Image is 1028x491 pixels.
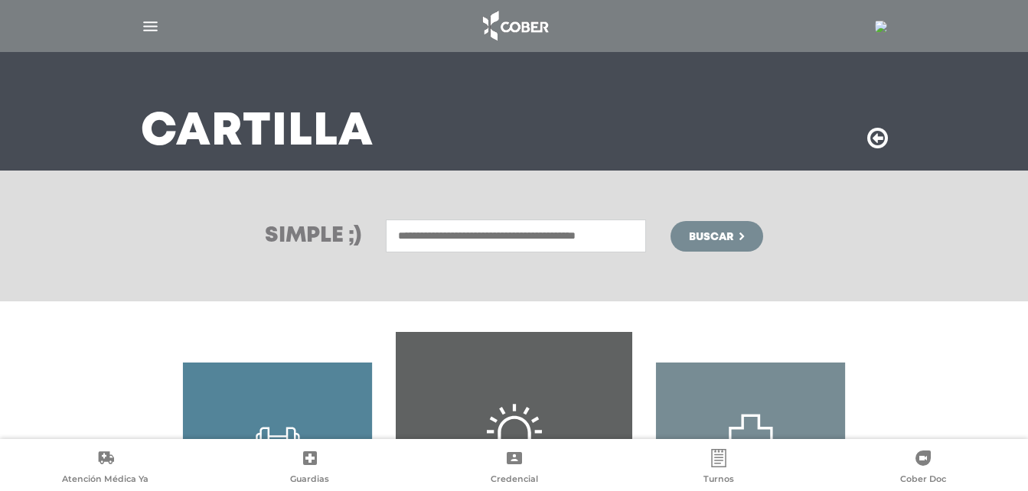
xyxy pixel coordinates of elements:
a: Credencial [412,449,616,488]
a: Cober Doc [821,449,1025,488]
a: Atención Médica Ya [3,449,207,488]
h3: Simple ;) [265,226,361,247]
span: Guardias [290,473,329,487]
a: Guardias [207,449,412,488]
img: Cober_menu-lines-white.svg [141,17,160,36]
span: Turnos [703,473,734,487]
span: Buscar [689,232,733,242]
button: Buscar [671,221,762,252]
img: logo_cober_home-white.png [475,8,555,44]
span: Atención Médica Ya [62,473,148,487]
img: 7294 [875,21,887,33]
span: Credencial [491,473,538,487]
h3: Cartilla [141,112,374,152]
a: Turnos [616,449,821,488]
span: Cober Doc [900,473,946,487]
